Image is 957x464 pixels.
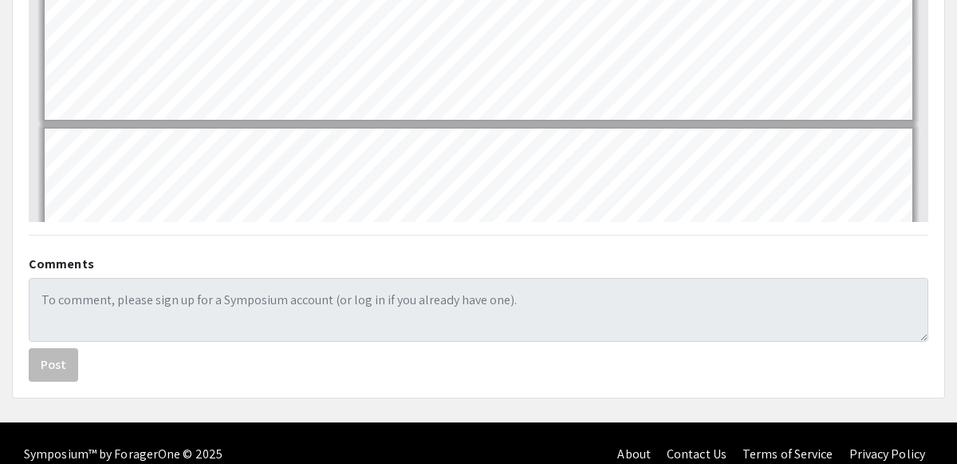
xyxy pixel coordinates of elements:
[742,446,833,462] a: Terms of Service
[849,446,925,462] a: Privacy Policy
[29,348,78,382] button: Post
[12,392,68,452] iframe: Chat
[29,256,928,272] h2: Comments
[617,446,651,462] a: About
[667,446,727,462] a: Contact Us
